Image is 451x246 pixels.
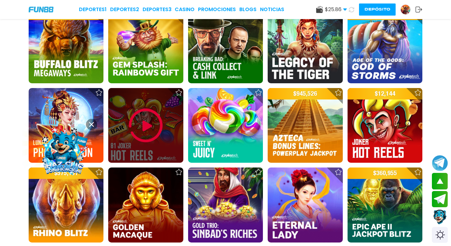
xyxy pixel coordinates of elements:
img: POP PowerPlay: Azteca Bonus Lines [268,88,342,163]
button: Join telegram channel [432,155,448,171]
a: Avatar [400,4,415,15]
p: $ 12,144 [348,88,422,99]
img: Breaking Bad™: Cash Collect & Link™ [188,9,263,83]
img: LUNAR LINK: PHOENIX MOONS™ [29,88,103,163]
img: Image Link [35,122,93,180]
a: Promociones [198,6,236,13]
p: $ 945,526 [268,88,342,99]
img: Play Game [127,106,165,145]
a: Deportes3 [143,6,172,13]
img: Company Logo [29,7,53,12]
img: Buffalo Blitz: Megaways [29,9,103,83]
button: Join telegram [432,191,448,208]
img: Joker Hot Reels [348,88,422,163]
a: CASINO [175,6,194,13]
img: Age of the Gods: God of Storms [348,9,422,83]
div: Switch theme [432,227,448,243]
a: BLOGS [239,6,257,13]
img: Fire Blaze: Golden Macaque / FIREBLAZE [108,167,183,242]
a: Deportes2 [110,6,139,13]
span: $ 25.86 [325,6,347,13]
a: NOTICIAS [260,6,284,13]
img: Avatar [401,5,410,14]
img: Sweet n’ Juicy [188,88,263,163]
a: Deportes1 [79,6,107,13]
img: Gold Trio: Sinbad's Riches™ [188,167,263,242]
button: Contact customer service [432,209,448,225]
img: Eternal Lady / FIREBLAZE [268,167,342,242]
img: Rhino Blitz [29,167,103,242]
img: Gem Splash Rainbow's Gift [108,9,183,83]
img: Epic Ape II [348,167,422,242]
button: Depósito [359,3,396,16]
img: Mega Fire Blaze Jackpots Legacy of the Tiger [268,9,342,83]
button: scroll up [432,173,448,189]
p: $ 360,955 [348,167,422,179]
p: $ 575,151 [29,167,103,179]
